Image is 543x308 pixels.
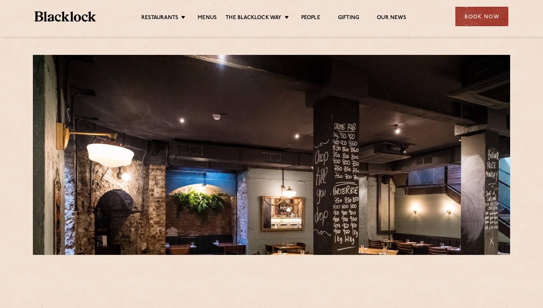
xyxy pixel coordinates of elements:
img: BL_Textured_Logo-footer-cropped.svg [35,11,96,22]
div: Book Now [455,7,508,26]
a: Restaurants [141,15,178,22]
a: Gifting [338,15,359,22]
a: Our News [377,15,406,22]
a: People [301,15,320,22]
a: Menus [198,15,217,22]
a: The Blacklock Way [226,15,281,22]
